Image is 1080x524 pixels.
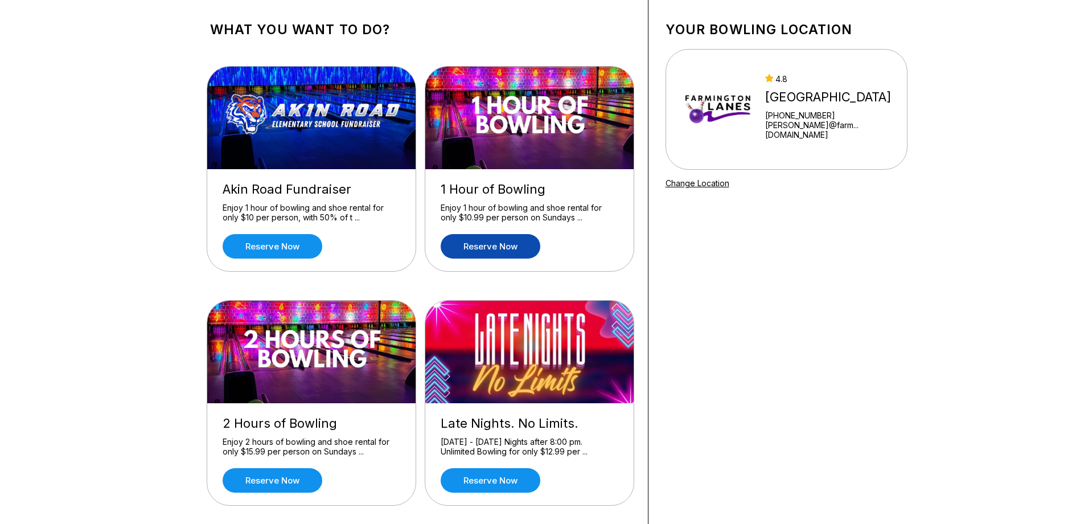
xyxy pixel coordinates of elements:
a: [PERSON_NAME]@farm...[DOMAIN_NAME] [765,120,902,140]
img: Akin Road Fundraiser [207,67,417,169]
div: Enjoy 2 hours of bowling and shoe rental for only $15.99 per person on Sundays ... [223,437,400,457]
a: Reserve now [223,468,322,493]
div: Enjoy 1 hour of bowling and shoe rental for only $10 per person, with 50% of t ... [223,203,400,223]
div: [GEOGRAPHIC_DATA] [765,89,902,105]
a: Reserve now [223,234,322,259]
div: [PHONE_NUMBER] [765,110,902,120]
div: [DATE] - [DATE] Nights after 8:00 pm. Unlimited Bowling for only $12.99 per ... [441,437,618,457]
div: 1 Hour of Bowling [441,182,618,197]
img: 1 Hour of Bowling [425,67,635,169]
a: Reserve now [441,468,540,493]
div: Akin Road Fundraiser [223,182,400,197]
img: 2 Hours of Bowling [207,301,417,403]
img: Farmington Lanes [681,67,755,152]
a: Reserve now [441,234,540,259]
img: Late Nights. No Limits. [425,301,635,403]
a: Change Location [666,178,729,188]
div: 4.8 [765,74,902,84]
h1: What you want to do? [210,22,631,38]
div: 2 Hours of Bowling [223,416,400,431]
h1: Your bowling location [666,22,907,38]
div: Late Nights. No Limits. [441,416,618,431]
div: Enjoy 1 hour of bowling and shoe rental for only $10.99 per person on Sundays ... [441,203,618,223]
